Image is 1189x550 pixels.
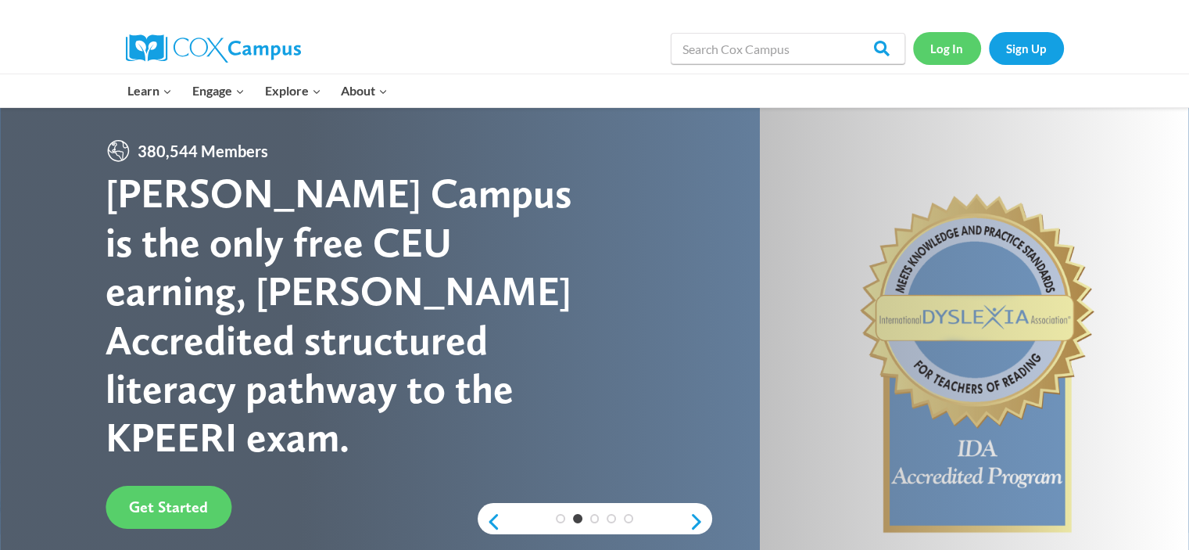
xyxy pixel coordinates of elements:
a: next [689,512,712,531]
nav: Primary Navigation [118,74,398,107]
a: previous [478,512,501,531]
input: Search Cox Campus [671,33,905,64]
img: Cox Campus [126,34,301,63]
a: 1 [556,514,565,523]
a: 4 [607,514,616,523]
a: Sign Up [989,32,1064,64]
button: Child menu of About [331,74,398,107]
a: Log In [913,32,981,64]
span: 380,544 Members [131,138,274,164]
div: [PERSON_NAME] Campus is the only free CEU earning, [PERSON_NAME] Accredited structured literacy p... [106,169,594,462]
a: 5 [624,514,633,523]
nav: Secondary Navigation [913,32,1064,64]
button: Child menu of Engage [182,74,255,107]
button: Child menu of Explore [255,74,331,107]
a: 3 [590,514,600,523]
a: Get Started [106,486,231,529]
button: Child menu of Learn [118,74,183,107]
div: content slider buttons [478,506,712,537]
a: 2 [573,514,582,523]
span: Get Started [129,498,208,516]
